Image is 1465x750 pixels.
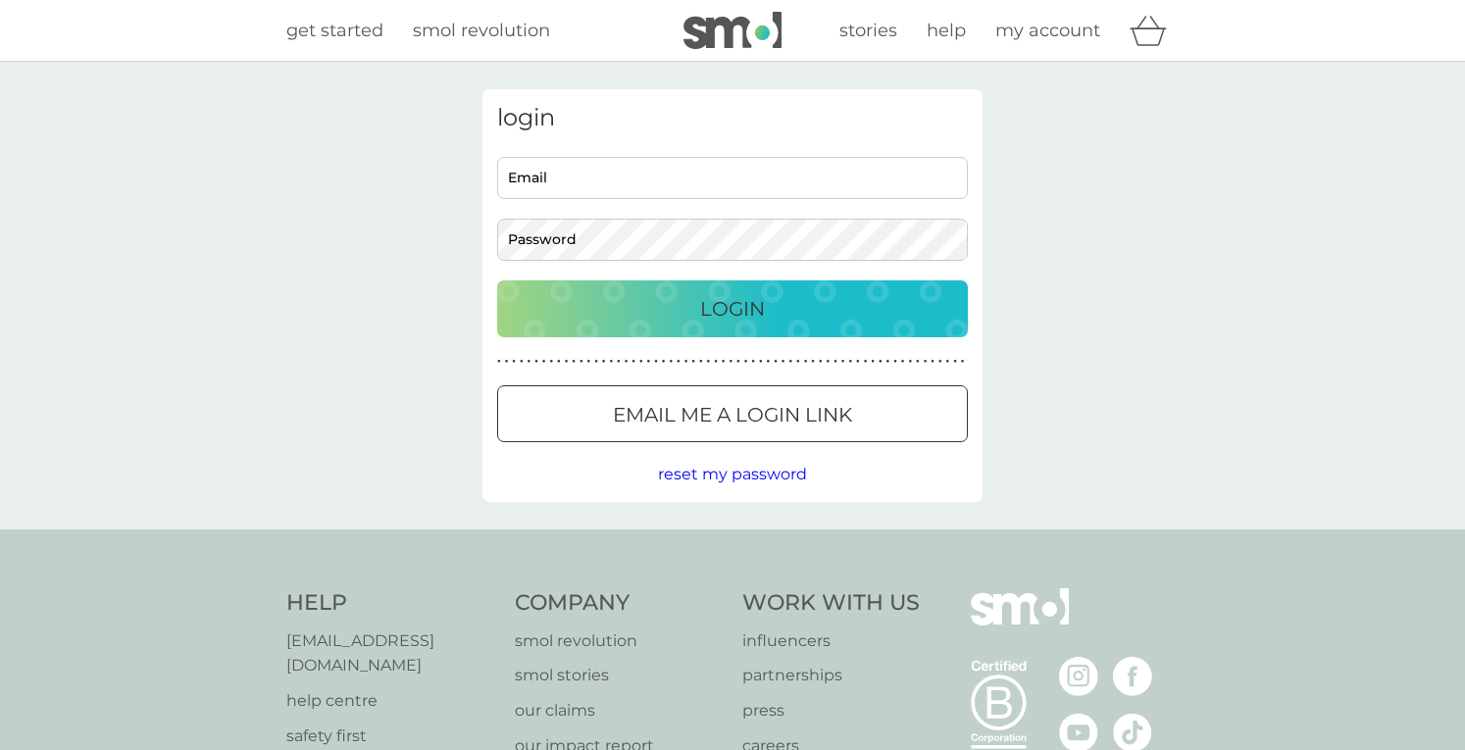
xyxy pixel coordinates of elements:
button: Login [497,280,968,337]
p: ● [654,357,658,367]
p: ● [617,357,621,367]
span: smol revolution [413,20,550,41]
p: ● [565,357,569,367]
p: ● [774,357,778,367]
p: ● [580,357,583,367]
a: safety first [286,724,495,749]
p: ● [848,357,852,367]
p: ● [767,357,771,367]
a: press [742,698,920,724]
p: smol stories [515,663,724,688]
p: ● [520,357,524,367]
p: ● [631,357,635,367]
span: stories [839,20,897,41]
p: ● [782,357,785,367]
p: ● [961,357,965,367]
p: ● [729,357,732,367]
p: ● [924,357,928,367]
p: ● [699,357,703,367]
span: reset my password [658,465,807,483]
a: our claims [515,698,724,724]
p: ● [834,357,837,367]
p: ● [722,357,726,367]
p: ● [707,357,711,367]
img: visit the smol Facebook page [1113,657,1152,696]
img: smol [683,12,782,49]
p: ● [751,357,755,367]
p: ● [841,357,845,367]
p: ● [609,357,613,367]
p: ● [625,357,629,367]
p: ● [796,357,800,367]
p: ● [744,357,748,367]
p: ● [505,357,509,367]
p: ● [736,357,740,367]
p: ● [512,357,516,367]
a: get started [286,17,383,45]
p: ● [788,357,792,367]
img: smol [971,588,1069,655]
p: ● [534,357,538,367]
a: my account [995,17,1100,45]
a: smol revolution [515,628,724,654]
p: ● [691,357,695,367]
p: ● [871,357,875,367]
p: ● [819,357,823,367]
span: get started [286,20,383,41]
p: ● [549,357,553,367]
p: ● [946,357,950,367]
p: ● [759,357,763,367]
h4: Company [515,588,724,619]
p: ● [662,357,666,367]
p: ● [893,357,897,367]
h4: Work With Us [742,588,920,619]
p: ● [714,357,718,367]
a: stories [839,17,897,45]
p: ● [497,357,501,367]
p: Login [700,293,765,325]
a: partnerships [742,663,920,688]
p: ● [647,357,651,367]
button: reset my password [658,462,807,487]
a: influencers [742,628,920,654]
p: ● [587,357,591,367]
div: basket [1130,11,1179,50]
p: ● [602,357,606,367]
p: Email me a login link [613,399,852,430]
p: ● [572,357,576,367]
p: ● [879,357,883,367]
button: Email me a login link [497,385,968,442]
p: ● [938,357,942,367]
p: ● [639,357,643,367]
p: ● [542,357,546,367]
p: ● [864,357,868,367]
h3: login [497,104,968,132]
p: ● [804,357,808,367]
p: ● [856,357,860,367]
p: ● [557,357,561,367]
a: help centre [286,688,495,714]
span: help [927,20,966,41]
p: ● [811,357,815,367]
p: ● [908,357,912,367]
p: ● [886,357,890,367]
p: ● [677,357,681,367]
a: help [927,17,966,45]
span: my account [995,20,1100,41]
p: ● [827,357,831,367]
p: ● [594,357,598,367]
a: [EMAIL_ADDRESS][DOMAIN_NAME] [286,628,495,678]
p: ● [669,357,673,367]
p: ● [953,357,957,367]
h4: Help [286,588,495,619]
a: smol revolution [413,17,550,45]
p: ● [916,357,920,367]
